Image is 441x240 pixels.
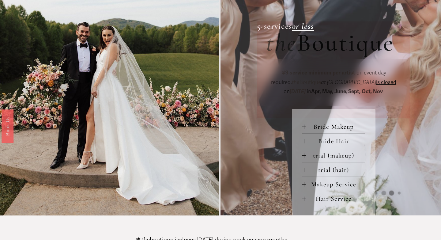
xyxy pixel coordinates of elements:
[302,177,366,191] button: Makeup Service
[281,70,285,76] em: ✽
[302,134,366,148] button: Bride Hair
[297,28,394,58] span: Boutique
[376,79,396,86] span: is closed
[271,70,387,86] span: on event day required.
[285,70,355,76] strong: 3-service minimum per artist
[306,181,366,188] span: Makeup Service
[302,162,366,177] button: trial (hair)
[266,28,297,58] em: the
[311,88,383,95] strong: Apr, May, June, Sept, Oct, Nov
[302,191,366,205] button: Hair Service
[306,88,384,95] span: in
[306,152,366,159] span: trial (makeup)
[302,119,366,133] button: Bride Makeup
[292,21,314,31] a: or less
[302,148,366,162] button: trial (makeup)
[321,79,376,86] em: at [GEOGRAPHIC_DATA]
[306,195,366,203] span: Hair Service
[292,79,300,86] em: the
[306,166,366,174] span: trial (hair)
[292,79,321,86] span: Boutique
[306,123,366,131] span: Bride Makeup
[266,68,401,97] p: on
[257,21,292,31] strong: 5-services
[2,109,13,143] a: Book Us
[290,88,306,95] em: [DATE]
[306,137,366,145] span: Bride Hair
